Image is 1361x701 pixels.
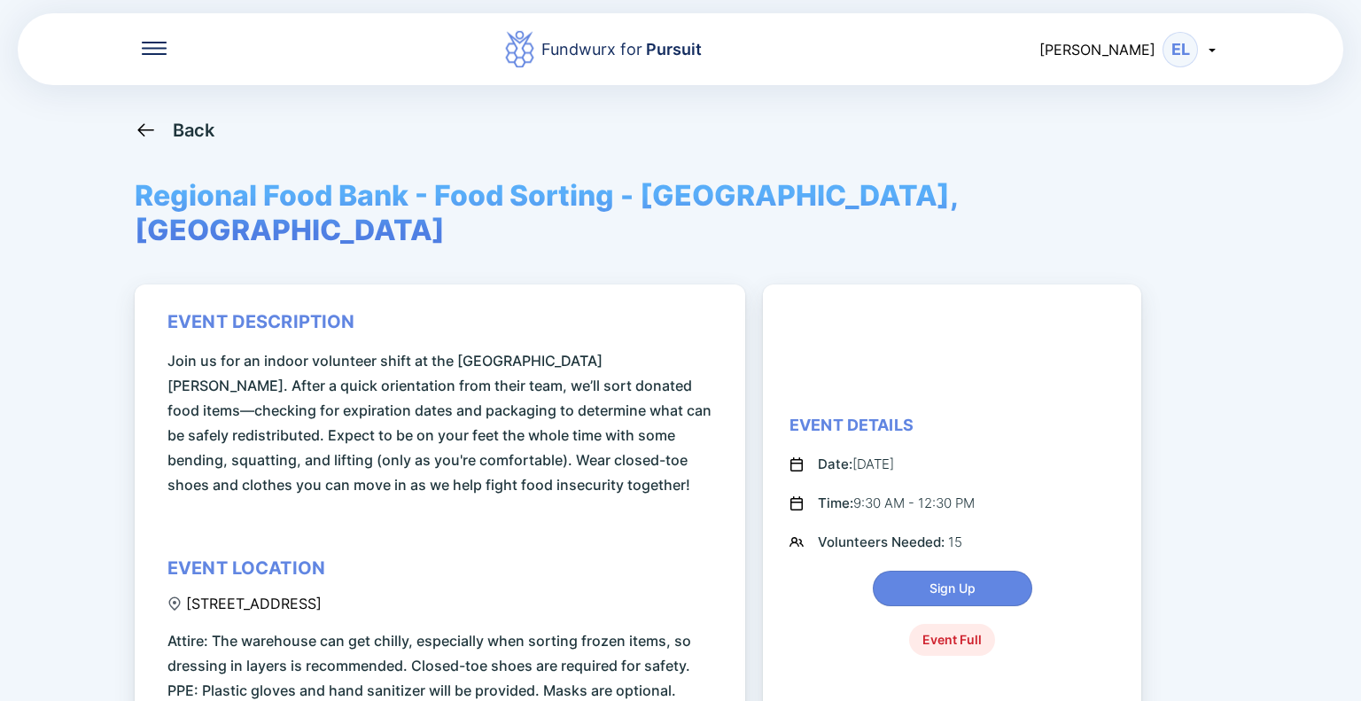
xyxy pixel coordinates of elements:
[873,571,1032,606] button: Sign Up
[929,580,976,597] span: Sign Up
[1039,41,1155,58] span: [PERSON_NAME]
[642,40,702,58] span: Pursuit
[818,493,975,514] div: 9:30 AM - 12:30 PM
[818,495,853,511] span: Time:
[818,456,852,472] span: Date:
[818,454,894,475] div: [DATE]
[818,532,962,553] div: 15
[167,557,325,579] div: event location
[541,37,702,62] div: Fundwurx for
[135,178,1226,247] span: Regional Food Bank - Food Sorting - [GEOGRAPHIC_DATA], [GEOGRAPHIC_DATA]
[818,534,948,550] span: Volunteers Needed:
[167,595,322,612] div: [STREET_ADDRESS]
[909,624,995,656] div: Event Full
[173,120,215,141] div: Back
[789,415,914,436] div: Event Details
[167,311,355,332] div: event description
[1163,32,1198,67] div: EL
[167,348,719,497] span: Join us for an indoor volunteer shift at the [GEOGRAPHIC_DATA][PERSON_NAME]. After a quick orient...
